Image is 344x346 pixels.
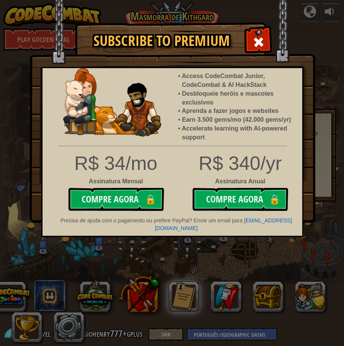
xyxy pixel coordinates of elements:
li: Earn 3.500 gems/mo (42.000 gems/yr) [182,116,295,124]
div: Assinatura Anual [37,177,308,186]
div: Assinatura Mensal [65,177,167,186]
li: Access CodeCombat Junior, CodeCombat & AI HackStack [182,72,295,90]
div: R$ 340/yr [37,150,308,177]
span: Precisa de ajuda com o pagamento ou prefere PayPal? Envie um email para [61,217,243,224]
div: R$ 34/mo [65,150,167,177]
h1: Subscribe to Premium [83,33,240,49]
li: Aprenda a fazer jogos e websites [182,107,295,116]
li: Accelerate learning with AI-powered support [182,124,295,142]
li: Desbloqueie heróis e mascotes exclusivos [182,90,295,107]
button: Compre Agora🔒 [192,188,288,211]
img: anya-and-nando-pet.webp [63,68,161,137]
button: Compre Agora🔒 [68,188,164,211]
